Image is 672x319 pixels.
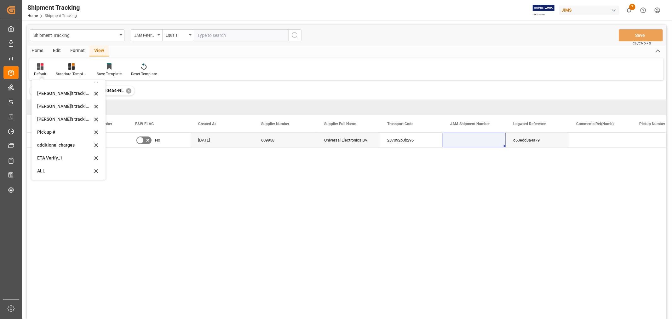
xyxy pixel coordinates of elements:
[533,5,554,16] img: Exertis%20JAM%20-%20Email%20Logo.jpg_1722504956.jpg
[387,122,413,126] span: Transport Code
[27,3,80,12] div: Shipment Tracking
[513,122,546,126] span: Logward Reference
[155,133,160,148] span: No
[198,122,216,126] span: Created At
[261,122,289,126] span: Supplier Number
[317,133,380,147] div: Universal Electronics BV
[576,122,614,126] span: Comments Ref(Numb)
[33,31,118,39] div: Shipment Tracking
[126,88,131,94] div: ✕
[622,3,636,17] button: show 7 new notifications
[97,71,122,77] div: Save Template
[324,122,356,126] span: Supplier Full Name
[559,4,622,16] button: JIMS
[27,14,38,18] a: Home
[37,168,92,174] div: ALL
[48,46,66,56] div: Edit
[559,6,619,15] div: JIMS
[27,46,48,56] div: Home
[37,103,92,110] div: [PERSON_NAME]'s tracking all # _5
[27,133,65,148] div: Press SPACE to select this row.
[66,46,89,56] div: Format
[37,155,92,161] div: ETA Verify_1
[56,71,87,77] div: Standard Templates
[288,29,302,41] button: search button
[135,122,154,126] span: F&W FLAG
[37,90,92,97] div: [PERSON_NAME]'s tracking all_3
[131,71,157,77] div: Reset Template
[191,133,254,147] div: [DATE]
[134,31,156,38] div: JAM Reference Number
[639,122,665,126] span: Pickup Number
[30,29,124,41] button: open menu
[629,4,635,10] span: 7
[37,129,92,136] div: Pick up #
[450,122,490,126] span: JAM Shipment Number
[97,88,124,93] span: 77-10464-NL
[194,29,288,41] input: Type to search
[636,3,650,17] button: Help Center
[254,133,317,147] div: 609958
[506,133,569,147] div: c63edd8a4a79
[633,41,651,46] span: Ctrl/CMD + S
[37,142,92,148] div: additional charges
[34,71,46,77] div: Default
[619,29,663,41] button: Save
[89,46,109,56] div: View
[162,29,194,41] button: open menu
[37,116,92,123] div: [PERSON_NAME]'s tracking all_sample
[166,31,187,38] div: Equals
[131,29,162,41] button: open menu
[380,133,443,147] div: 287092b3b296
